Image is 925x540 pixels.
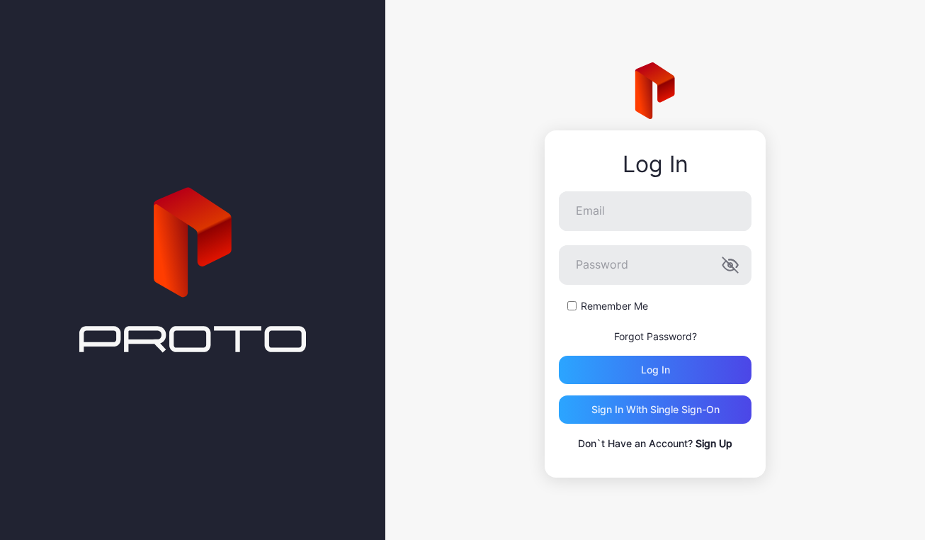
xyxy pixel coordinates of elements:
[559,395,751,424] button: Sign in With Single Sign-On
[722,257,739,274] button: Password
[591,404,720,415] div: Sign in With Single Sign-On
[696,437,732,449] a: Sign Up
[614,330,697,342] a: Forgot Password?
[559,152,751,177] div: Log In
[559,435,751,452] p: Don`t Have an Account?
[559,191,751,231] input: Email
[559,245,751,285] input: Password
[581,299,648,313] label: Remember Me
[559,356,751,384] button: Log in
[641,364,670,376] div: Log in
